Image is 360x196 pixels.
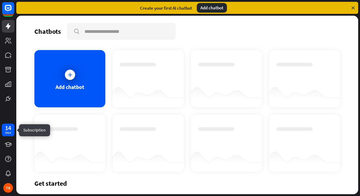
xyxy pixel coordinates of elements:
[5,2,23,21] button: Open LiveChat chat widget
[140,5,192,11] div: Create your first AI chatbot
[5,125,11,131] div: 14
[197,3,227,13] div: Add chatbot
[2,124,14,136] a: 14 days
[5,131,11,135] div: days
[56,84,84,90] div: Add chatbot
[3,183,13,193] div: TB
[34,27,61,36] div: Chatbots
[34,179,340,188] div: Get started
